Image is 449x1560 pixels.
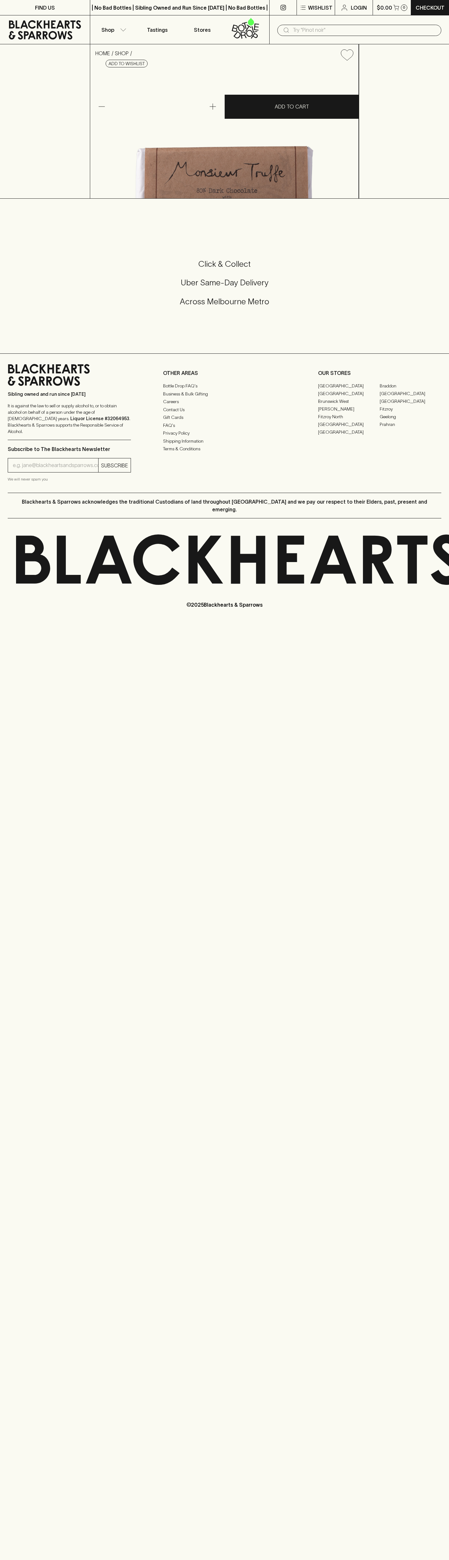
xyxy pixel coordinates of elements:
[8,259,441,269] h5: Click & Collect
[318,397,380,405] a: Brunswick West
[293,25,436,35] input: Try "Pinot noir"
[101,462,128,469] p: SUBSCRIBE
[380,413,441,420] a: Geelong
[163,437,286,445] a: Shipping Information
[380,397,441,405] a: [GEOGRAPHIC_DATA]
[318,369,441,377] p: OUR STORES
[8,233,441,341] div: Call to action block
[351,4,367,12] p: Login
[8,296,441,307] h5: Across Melbourne Metro
[275,103,309,110] p: ADD TO CART
[35,4,55,12] p: FIND US
[163,421,286,429] a: FAQ's
[338,47,356,63] button: Add to wishlist
[163,369,286,377] p: OTHER AREAS
[377,4,392,12] p: $0.00
[163,390,286,398] a: Business & Bulk Gifting
[194,26,211,34] p: Stores
[95,50,110,56] a: HOME
[308,4,332,12] p: Wishlist
[163,406,286,413] a: Contact Us
[318,382,380,390] a: [GEOGRAPHIC_DATA]
[380,390,441,397] a: [GEOGRAPHIC_DATA]
[163,398,286,406] a: Careers
[403,6,405,9] p: 0
[380,382,441,390] a: Braddon
[147,26,168,34] p: Tastings
[380,420,441,428] a: Prahran
[8,476,131,482] p: We will never spam you
[180,15,225,44] a: Stores
[8,277,441,288] h5: Uber Same-Day Delivery
[90,66,358,198] img: 3440.png
[163,445,286,453] a: Terms & Conditions
[135,15,180,44] a: Tastings
[318,420,380,428] a: [GEOGRAPHIC_DATA]
[70,416,129,421] strong: Liquor License #32064953
[318,390,380,397] a: [GEOGRAPHIC_DATA]
[115,50,129,56] a: SHOP
[318,405,380,413] a: [PERSON_NAME]
[99,458,131,472] button: SUBSCRIBE
[163,414,286,421] a: Gift Cards
[318,428,380,436] a: [GEOGRAPHIC_DATA]
[416,4,445,12] p: Checkout
[101,26,114,34] p: Shop
[106,60,148,67] button: Add to wishlist
[163,382,286,390] a: Bottle Drop FAQ's
[13,498,436,513] p: Blackhearts & Sparrows acknowledges the traditional Custodians of land throughout [GEOGRAPHIC_DAT...
[225,95,359,119] button: ADD TO CART
[163,429,286,437] a: Privacy Policy
[8,445,131,453] p: Subscribe to The Blackhearts Newsletter
[13,460,98,471] input: e.g. jane@blackheartsandsparrows.com.au
[380,405,441,413] a: Fitzroy
[8,403,131,435] p: It is against the law to sell or supply alcohol to, or to obtain alcohol on behalf of a person un...
[90,15,135,44] button: Shop
[8,391,131,397] p: Sibling owned and run since [DATE]
[318,413,380,420] a: Fitzroy North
